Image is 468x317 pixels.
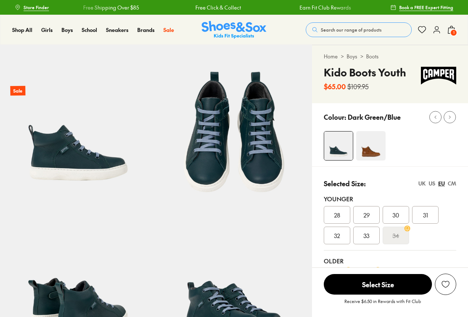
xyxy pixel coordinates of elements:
[324,194,456,203] div: Younger
[61,26,73,33] span: Boys
[334,231,340,240] span: 32
[324,53,456,60] div: > >
[366,53,379,60] a: Boots
[321,26,382,33] span: Search our range of products
[324,132,353,160] img: 4-532139_1
[356,131,386,161] img: 4-532134_1
[435,274,456,295] button: Add to Wishlist
[324,274,432,295] button: Select Size
[324,112,346,122] p: Colour:
[163,26,174,34] a: Sale
[61,26,73,34] a: Boys
[324,256,456,265] div: Older
[450,29,457,36] span: 1
[194,4,240,11] a: Free Click & Collect
[324,53,338,60] a: Home
[82,4,138,11] a: Free Shipping Over $85
[364,231,369,240] span: 33
[202,21,266,39] a: Shoes & Sox
[156,45,312,201] img: 5-532140_1
[15,1,49,14] a: Store Finder
[429,180,435,187] div: US
[163,26,174,33] span: Sale
[106,26,128,33] span: Sneakers
[347,82,369,91] s: $109.95
[298,4,350,11] a: Earn Fit Club Rewards
[347,53,357,60] a: Boys
[12,26,32,33] span: Shop All
[393,210,399,219] span: 30
[10,86,25,96] p: Sale
[390,1,453,14] a: Book a FREE Expert Fitting
[324,82,346,91] b: $65.00
[137,26,155,34] a: Brands
[448,180,456,187] div: CM
[364,210,370,219] span: 29
[334,210,340,219] span: 28
[393,231,399,240] s: 34
[324,179,366,188] p: Selected Size:
[82,26,97,34] a: School
[344,298,421,311] p: Receive $6.50 in Rewards with Fit Club
[399,4,453,11] span: Book a FREE Expert Fitting
[12,26,32,34] a: Shop All
[137,26,155,33] span: Brands
[306,22,412,37] button: Search our range of products
[423,210,428,219] span: 31
[41,26,53,34] a: Girls
[202,21,266,39] img: SNS_Logo_Responsive.svg
[324,65,406,80] h4: Kido Boots Youth
[41,26,53,33] span: Girls
[82,26,97,33] span: School
[438,180,445,187] div: EU
[418,180,426,187] div: UK
[348,112,401,122] p: Dark Green/Blue
[421,65,456,87] img: Vendor logo
[24,4,49,11] span: Store Finder
[447,22,456,38] button: 1
[106,26,128,34] a: Sneakers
